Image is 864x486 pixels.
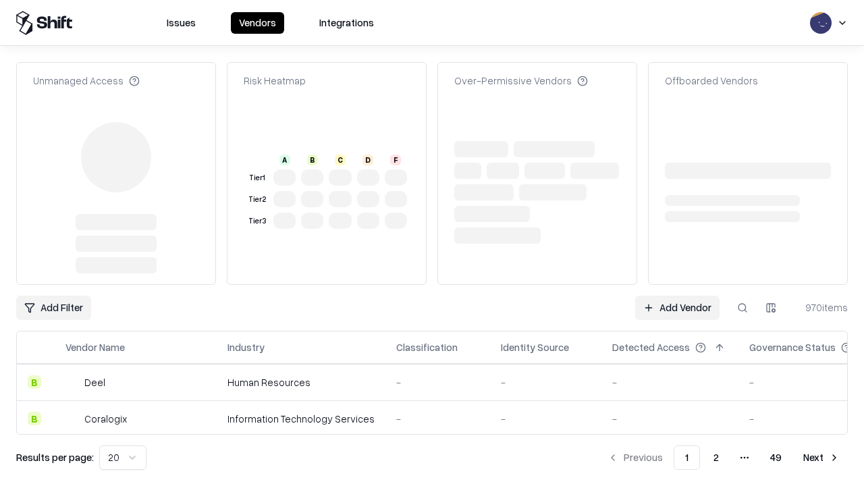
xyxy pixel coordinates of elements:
button: Vendors [231,12,284,34]
nav: pagination [599,446,848,470]
p: Results per page: [16,450,94,464]
div: - [612,412,728,426]
div: 970 items [794,300,848,315]
div: Tier 2 [246,194,268,205]
a: Add Vendor [635,296,720,320]
div: A [279,155,290,165]
button: Add Filter [16,296,91,320]
div: Unmanaged Access [33,74,140,88]
button: 49 [759,446,792,470]
div: C [335,155,346,165]
div: Tier 3 [246,215,268,227]
div: Information Technology Services [227,412,375,426]
div: Identity Source [501,340,569,354]
div: B [307,155,318,165]
div: Coralogix [84,412,127,426]
div: Governance Status [749,340,836,354]
img: Coralogix [65,412,79,425]
div: B [28,412,41,425]
div: - [396,412,479,426]
div: Industry [227,340,265,354]
button: Integrations [311,12,382,34]
div: Detected Access [612,340,690,354]
div: B [28,375,41,389]
div: Risk Heatmap [244,74,306,88]
div: D [362,155,373,165]
div: Offboarded Vendors [665,74,758,88]
div: - [396,375,479,389]
div: - [501,375,591,389]
div: Vendor Name [65,340,125,354]
div: Over-Permissive Vendors [454,74,588,88]
button: Next [795,446,848,470]
button: 2 [703,446,730,470]
div: Human Resources [227,375,375,389]
div: F [390,155,401,165]
div: - [501,412,591,426]
div: Deel [84,375,105,389]
button: Issues [159,12,204,34]
div: - [612,375,728,389]
img: Deel [65,375,79,389]
div: Tier 1 [246,172,268,184]
div: Classification [396,340,458,354]
button: 1 [674,446,700,470]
